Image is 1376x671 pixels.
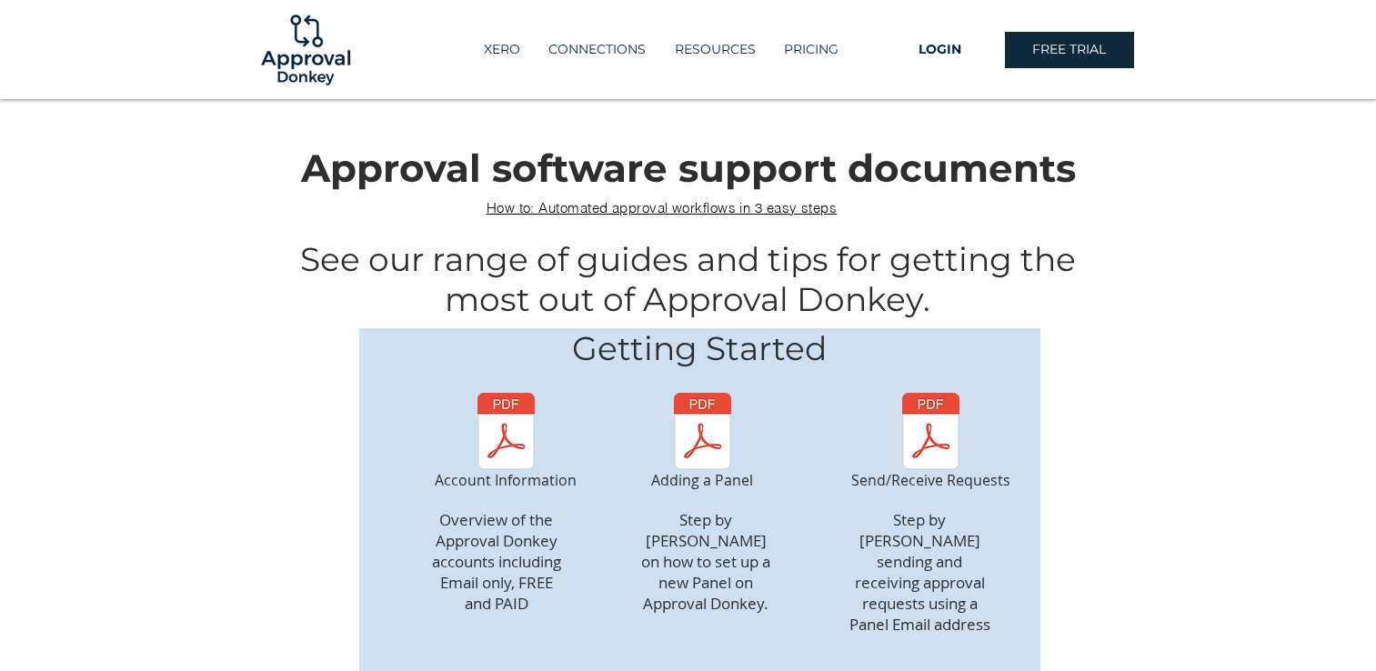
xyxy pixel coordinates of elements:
[660,35,769,65] div: RESOURCES
[539,35,655,65] p: CONNECTIONS
[653,393,752,470] img: Adding a Panel
[469,35,534,65] a: XERO
[475,35,529,65] p: XERO
[447,35,876,65] nav: Site
[666,35,765,65] p: RESOURCES
[301,145,1076,192] span: Approval software support documents
[851,470,1010,490] span: Send/Receive Requests
[426,509,567,614] p: Overview of the Approval Donkey accounts including Email only, FREE and PAID
[637,509,776,614] p: Step by [PERSON_NAME] on how to set up a new Panel on Approval Donkey.
[769,35,853,65] a: PRICING
[648,393,757,495] a: Adding a Panel
[441,393,571,470] img: Account Information
[919,41,961,59] span: LOGIN
[435,470,577,490] span: Account Information
[651,470,753,490] span: Adding a Panel
[300,239,1076,319] span: See our range of guides and tips for getting the most out of Approval Donkey.
[853,393,1009,495] a: Send/Receive Requests
[534,35,660,65] a: CONNECTIONS
[437,393,576,495] a: Account Information
[1032,41,1106,59] span: FREE TRIAL
[487,198,837,216] a: How to: Automated approval workflows in 3 easy steps
[847,509,993,635] p: Step by [PERSON_NAME] sending and receiving approval requests using a Panel Email address
[876,32,1005,68] a: LOGIN
[775,35,848,65] p: PRICING
[858,393,1005,470] img: Send/Receive Requests
[256,1,355,99] img: Logo-01.png
[510,328,889,368] h4: Getting Started
[487,199,837,216] span: How to: Automated approval workflows in 3 easy steps
[1005,32,1134,68] a: FREE TRIAL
